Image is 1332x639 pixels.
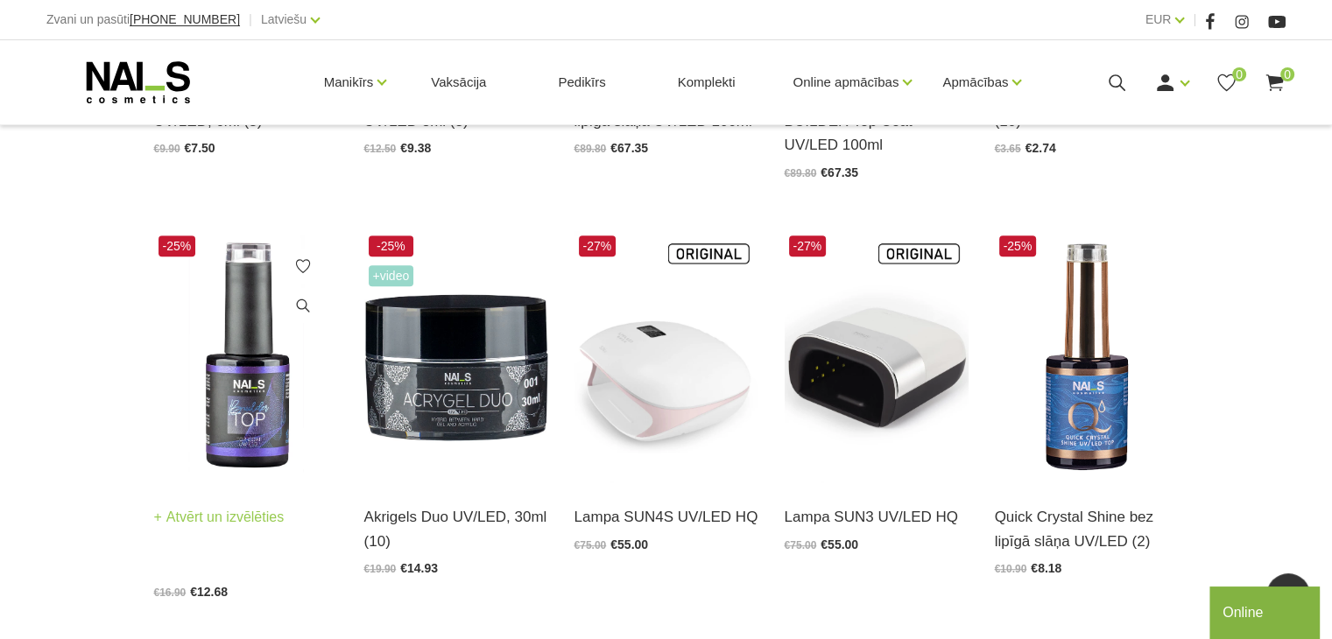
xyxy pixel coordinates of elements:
span: -25% [159,235,196,256]
span: -25% [999,235,1037,256]
span: €89.80 [785,167,817,179]
a: Komplekti [664,40,750,124]
span: 0 [1232,67,1246,81]
span: €75.00 [785,539,817,551]
span: €12.50 [364,143,397,155]
a: Lampa SUN4S UV/LED HQ [574,505,758,529]
span: | [1193,9,1196,31]
span: €16.90 [154,586,187,599]
span: €9.90 [154,143,180,155]
span: 0 [1280,67,1294,81]
img: Kas ir AKRIGELS “DUO GEL” un kādas problēmas tas risina?• Tas apvieno ērti modelējamā akrigela un... [364,231,548,484]
a: 0 [1216,72,1237,94]
span: €7.50 [185,141,215,155]
span: €10.90 [995,563,1027,575]
a: [PHONE_NUMBER] [130,13,240,26]
span: €67.35 [610,141,648,155]
span: €9.38 [400,141,431,155]
span: €8.18 [1031,561,1061,575]
a: Manikīrs [324,47,374,117]
div: Zvani un pasūti [46,9,240,31]
a: Apmācības [942,47,1008,117]
img: Modelis: SUNUV 3Jauda: 48WViļņu garums: 365+405nmKalpošanas ilgums: 50000 HRSPogas vadība:10s/30s... [785,231,969,484]
span: €19.90 [364,563,397,575]
span: €2.74 [1025,141,1056,155]
span: -25% [369,235,414,256]
span: €55.00 [821,537,858,551]
img: Virsējais pārklājums bez lipīgā slāņa un UV zilā pārklājuma. Nodrošina izcilu spīdumu manikīram l... [995,231,1179,484]
a: Online apmācības [793,47,899,117]
span: -27% [579,235,617,256]
img: Tips:UV LAMPAZīmola nosaukums:SUNUVModeļa numurs: SUNUV4Profesionālā UV/Led lampa.Garantija: 1 ga... [574,231,758,484]
span: €75.00 [574,539,607,551]
span: | [249,9,252,31]
span: €14.93 [400,561,438,575]
a: EUR [1145,9,1172,30]
a: Akrigels Duo UV/LED, 30ml (10) [364,505,548,552]
a: Atvērt un izvēlēties [154,505,285,530]
span: [PHONE_NUMBER] [130,12,240,26]
span: €55.00 [610,537,648,551]
span: -27% [789,235,827,256]
span: €3.65 [995,143,1021,155]
span: €89.80 [574,143,607,155]
a: Quick Crystal Shine bez lipīgā slāņa UV/LED (2) [995,505,1179,552]
a: Latviešu [261,9,307,30]
a: 0 [1264,72,1286,94]
span: €12.68 [190,585,228,599]
a: Pedikīrs [544,40,619,124]
span: +Video [369,265,414,286]
img: Builder Top virsējais pārklājums bez lipīgā slāņa gellakas/gela pārklājuma izlīdzināšanai un nost... [154,231,338,484]
a: Vaksācija [417,40,500,124]
iframe: chat widget [1209,583,1323,639]
span: €67.35 [821,165,858,179]
a: Lampa SUN3 UV/LED HQ [785,505,969,529]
